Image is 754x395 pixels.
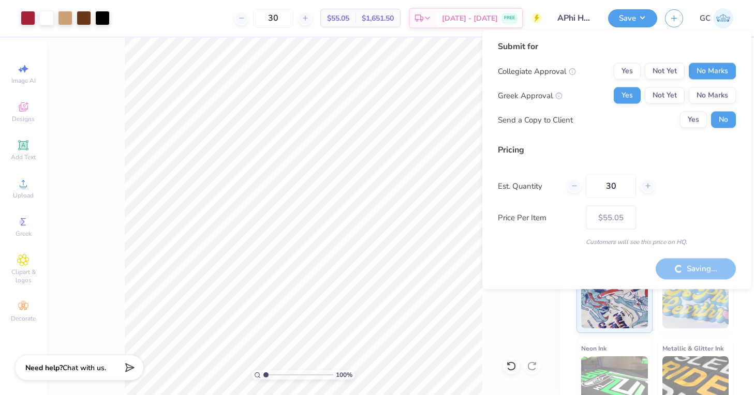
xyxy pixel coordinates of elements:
[498,65,576,77] div: Collegiate Approval
[614,87,641,104] button: Yes
[498,144,736,156] div: Pricing
[498,89,563,101] div: Greek Approval
[614,63,641,80] button: Yes
[327,13,349,24] span: $55.05
[5,268,41,284] span: Clipart & logos
[498,211,578,223] label: Price Per Item
[680,112,707,128] button: Yes
[362,13,394,24] span: $1,651.50
[700,8,733,28] a: GC
[586,174,636,198] input: – –
[689,87,736,104] button: No Marks
[25,363,63,373] strong: Need help?
[11,153,36,161] span: Add Text
[16,230,32,238] span: Greek
[442,13,498,24] span: [DATE] - [DATE]
[498,180,559,192] label: Est. Quantity
[11,314,36,323] span: Decorate
[336,370,352,379] span: 100 %
[504,14,515,22] span: FREE
[713,8,733,28] img: Gracyn Cantrell
[11,77,36,85] span: Image AI
[662,277,729,328] img: Puff Ink
[608,9,657,27] button: Save
[498,114,573,126] div: Send a Copy to Client
[662,343,723,354] span: Metallic & Glitter Ink
[253,9,293,27] input: – –
[689,63,736,80] button: No Marks
[498,40,736,53] div: Submit for
[645,63,685,80] button: Not Yet
[550,8,600,28] input: Untitled Design
[581,343,607,354] span: Neon Ink
[12,115,35,123] span: Designs
[711,112,736,128] button: No
[700,12,711,24] span: GC
[645,87,685,104] button: Not Yet
[498,237,736,247] div: Customers will see this price on HQ.
[581,277,648,328] img: Standard
[63,363,106,373] span: Chat with us.
[13,191,34,200] span: Upload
